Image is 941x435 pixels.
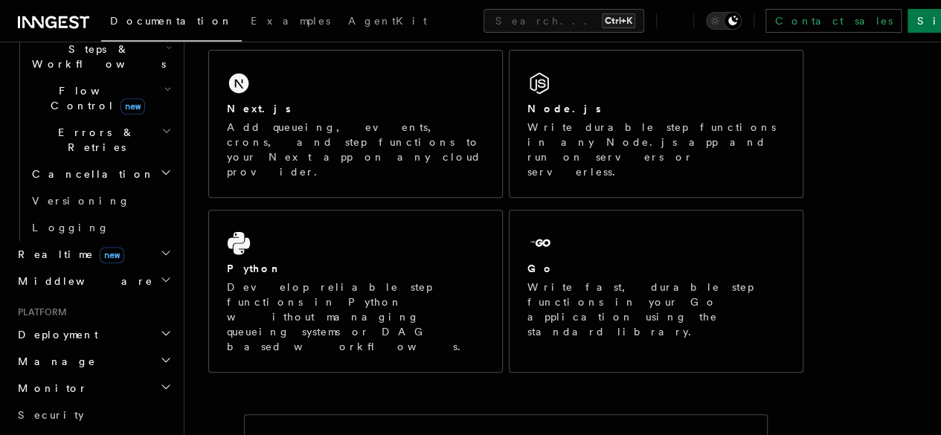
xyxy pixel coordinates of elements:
[12,274,153,289] span: Middleware
[26,42,166,71] span: Steps & Workflows
[26,167,155,181] span: Cancellation
[765,9,902,33] a: Contact sales
[26,83,164,113] span: Flow Control
[100,247,124,263] span: new
[12,327,98,342] span: Deployment
[26,77,175,119] button: Flow Controlnew
[12,9,175,241] div: Inngest Functions
[12,321,175,348] button: Deployment
[110,15,233,27] span: Documentation
[602,13,635,28] kbd: Ctrl+K
[32,195,130,207] span: Versioning
[527,261,554,276] h2: Go
[527,280,785,339] p: Write fast, durable step functions in your Go application using the standard library.
[227,280,484,354] p: Develop reliable step functions in Python without managing queueing systems or DAG based workflows.
[26,161,175,187] button: Cancellation
[227,101,291,116] h2: Next.js
[12,268,175,294] button: Middleware
[509,50,803,198] a: Node.jsWrite durable step functions in any Node.js app and run on servers or serverless.
[251,15,330,27] span: Examples
[26,187,175,214] a: Versioning
[12,402,175,428] a: Security
[12,381,88,396] span: Monitor
[484,9,644,33] button: Search...Ctrl+K
[348,15,427,27] span: AgentKit
[12,348,175,375] button: Manage
[12,247,124,262] span: Realtime
[101,4,242,42] a: Documentation
[12,375,175,402] button: Monitor
[26,214,175,241] a: Logging
[12,241,175,268] button: Realtimenew
[227,261,282,276] h2: Python
[26,36,175,77] button: Steps & Workflows
[706,12,742,30] button: Toggle dark mode
[12,306,67,318] span: Platform
[242,4,339,40] a: Examples
[208,210,503,373] a: PythonDevelop reliable step functions in Python without managing queueing systems or DAG based wo...
[26,125,161,155] span: Errors & Retries
[18,409,84,421] span: Security
[509,210,803,373] a: GoWrite fast, durable step functions in your Go application using the standard library.
[121,98,145,115] span: new
[527,120,785,179] p: Write durable step functions in any Node.js app and run on servers or serverless.
[227,120,484,179] p: Add queueing, events, crons, and step functions to your Next app on any cloud provider.
[26,119,175,161] button: Errors & Retries
[527,101,601,116] h2: Node.js
[339,4,436,40] a: AgentKit
[12,354,96,369] span: Manage
[32,222,109,233] span: Logging
[208,50,503,198] a: Next.jsAdd queueing, events, crons, and step functions to your Next app on any cloud provider.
